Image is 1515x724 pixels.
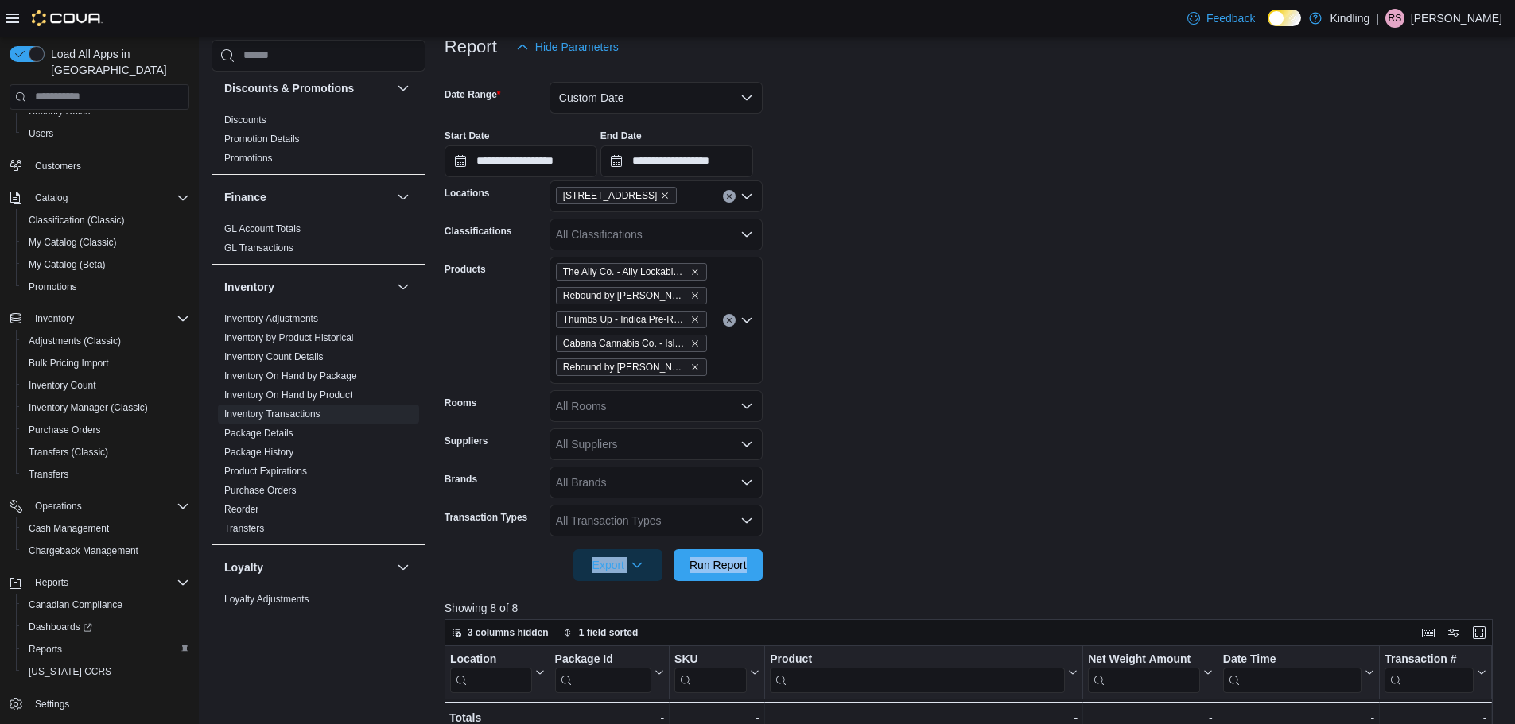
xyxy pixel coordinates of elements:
span: Transfers [224,522,264,535]
span: 1 field sorted [579,626,639,639]
span: Dark Mode [1268,26,1268,27]
span: Cash Management [29,522,109,535]
a: My Catalog (Classic) [22,233,123,252]
a: Promotions [22,277,84,296]
div: Discounts & Promotions [212,110,425,174]
button: Open list of options [740,400,753,412]
span: Settings [35,698,69,710]
div: Inventory [212,309,425,544]
h3: Finance [224,189,266,205]
button: Classification (Classic) [16,209,196,231]
button: SKU [674,652,759,692]
button: Canadian Compliance [16,594,196,616]
button: Clear input [723,190,736,203]
span: Promotions [29,281,77,293]
a: Adjustments (Classic) [22,331,127,350]
h3: Discounts & Promotions [224,80,354,96]
span: Cabana Cannabis Co. - Island Time - Hybrid - 14g [556,335,707,352]
span: Canadian Compliance [22,595,189,614]
label: Date Range [445,88,501,101]
a: [US_STATE] CCRS [22,662,118,681]
button: Customers [3,154,196,177]
span: Rebound by Stewart Farms - Arctic Heat CBD 5000 Ultimate Strength THC Free Cooling Crea - Hybrid ... [556,358,707,376]
p: Showing 8 of 8 [445,600,1504,616]
button: Remove Rebound by Stewart Farms - Arctic Heat Extra Strength Relief Stick - Hybrid - 30g from sel... [690,291,700,300]
span: [US_STATE] CCRS [29,665,111,678]
span: My Catalog (Classic) [29,236,117,249]
a: GL Account Totals [224,223,301,234]
div: Date Time [1223,652,1362,692]
label: Suppliers [445,435,488,447]
span: Cabana Cannabis Co. - Island Time - Hybrid - 14g [563,335,687,351]
a: Reorder [224,504,258,515]
button: Net Weight Amount [1088,652,1213,692]
span: Reorder [224,503,258,516]
span: GL Transactions [224,242,293,254]
div: SKU URL [674,652,747,692]
button: Purchase Orders [16,419,196,441]
span: Classification (Classic) [22,211,189,230]
span: My Catalog (Classic) [22,233,189,252]
span: Transfers (Classic) [22,443,189,462]
button: Chargeback Management [16,540,196,562]
a: Inventory Transactions [224,408,320,420]
button: Reports [3,571,196,594]
span: Users [22,124,189,143]
a: Inventory by Product Historical [224,332,354,343]
button: My Catalog (Beta) [16,254,196,276]
div: Product [770,652,1065,667]
span: Inventory [29,309,189,328]
button: Open list of options [740,438,753,451]
span: Product Expirations [224,465,307,478]
a: Dashboards [16,616,196,638]
button: Remove Thumbs Up - Indica Pre-Roll - 1x1g from selection in this group [690,315,700,324]
a: Inventory Count Details [224,351,324,362]
button: Product [770,652,1078,692]
label: Brands [445,473,477,486]
button: Discounts & Promotions [224,80,390,96]
button: Bulk Pricing Import [16,352,196,374]
span: Catalog [35,192,68,204]
span: Promotions [224,152,273,165]
span: My Catalog (Beta) [22,255,189,274]
span: My Catalog (Beta) [29,258,106,271]
span: Inventory On Hand by Product [224,389,352,401]
span: Canadian Compliance [29,598,122,611]
span: Inventory by Product Historical [224,331,354,344]
div: Transaction # URL [1385,652,1474,692]
label: End Date [600,130,642,142]
span: Chargeback Management [29,544,138,557]
h3: Inventory [224,279,274,295]
button: Promotions [16,276,196,298]
button: Inventory Count [16,374,196,397]
a: Cash Management [22,519,115,538]
span: Purchase Orders [22,420,189,439]
div: Location [450,652,532,692]
label: Classifications [445,225,512,238]
span: Catalog [29,188,189,207]
h3: Report [445,37,497,56]
input: Press the down key to open a popover containing a calendar. [445,145,597,177]
a: Inventory Manager (Classic) [22,398,154,417]
span: Export [583,549,653,581]
button: Open list of options [740,476,753,489]
button: Inventory [29,309,80,328]
a: Transfers [22,465,75,484]
button: Discounts & Promotions [394,79,413,98]
span: Reports [29,643,62,656]
button: Reports [29,573,75,592]
span: Rebound by [PERSON_NAME] Farms - Arctic Heat Extra Strength Relief Stick - Hybrid - 30g [563,288,687,304]
span: Hide Parameters [535,39,619,55]
span: Classification (Classic) [29,214,125,226]
a: Users [22,124,60,143]
span: 35 Pine Street [556,187,678,204]
span: Inventory Count [22,376,189,395]
label: Transaction Types [445,511,527,524]
span: Settings [29,694,189,714]
span: Bulk Pricing Import [29,357,109,370]
label: Start Date [445,130,490,142]
a: Transfers [224,523,264,534]
a: Promotion Details [224,134,300,145]
span: Inventory [35,312,74,325]
button: Remove The Ally Co. - Ally Lockable Storage - Cream from selection in this group [690,267,700,277]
